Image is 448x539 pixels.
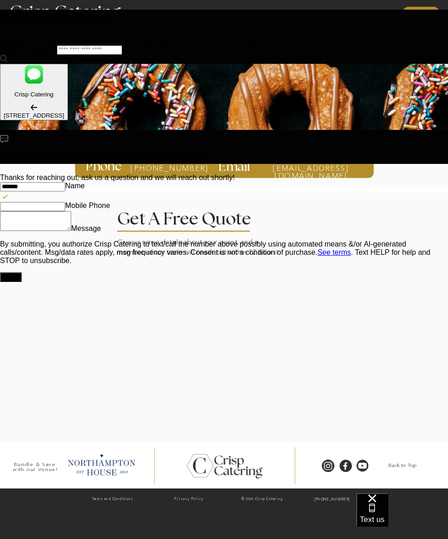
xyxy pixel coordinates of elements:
label: Name [65,182,85,190]
label: Mobile Phone [65,202,110,209]
label: Message [71,225,101,232]
a: Open terms and conditions in a new window [318,248,351,256]
iframe: podium webchat widget bubble [356,493,448,539]
div: Send [4,274,18,281]
div: [STREET_ADDRESS] [4,112,64,119]
p: Crisp Catering [4,91,64,98]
